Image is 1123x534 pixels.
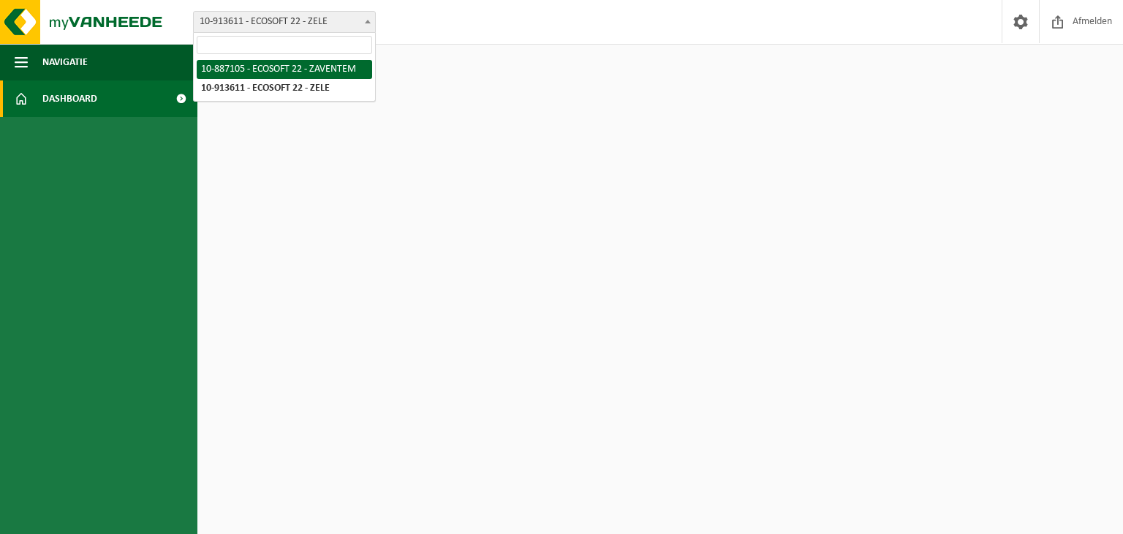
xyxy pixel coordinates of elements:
li: 10-913611 - ECOSOFT 22 - ZELE [197,79,372,98]
span: Navigatie [42,44,88,80]
span: 10-913611 - ECOSOFT 22 - ZELE [193,11,376,33]
li: 10-887105 - ECOSOFT 22 - ZAVENTEM [197,60,372,79]
span: 10-913611 - ECOSOFT 22 - ZELE [194,12,375,32]
span: Dashboard [42,80,97,117]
